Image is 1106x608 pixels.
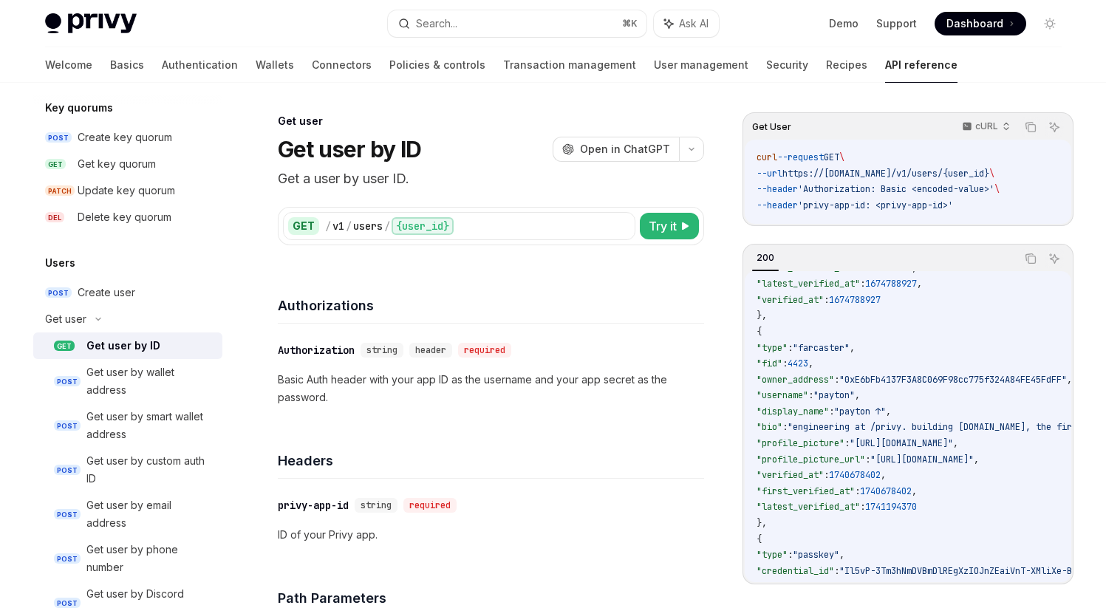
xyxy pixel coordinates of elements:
span: "username" [757,389,808,401]
span: , [855,389,860,401]
span: "verified_at" [757,294,824,306]
span: Ask AI [679,16,709,31]
div: Delete key quorum [78,208,171,226]
span: header [415,344,446,356]
a: POSTCreate key quorum [33,124,222,151]
span: , [922,581,927,592]
div: privy-app-id [278,498,349,513]
span: "verified_at" [757,469,824,481]
a: User management [654,47,748,83]
span: GET [45,159,66,170]
h4: Path Parameters [278,588,704,608]
span: "0xE6bFb4137F3A8C069F98cc775f324A84FE45FdFF" [839,374,1067,386]
span: 1674788927 [860,262,912,274]
div: Get user [45,310,86,328]
span: \ [994,183,1000,195]
div: Get user by phone number [86,541,214,576]
span: "latest_verified_at" [757,501,860,513]
span: POST [45,287,72,298]
span: }, [757,517,767,529]
span: , [839,549,844,561]
span: , [808,358,813,369]
button: Copy the contents from the code block [1021,249,1040,268]
a: POSTGet user by email address [33,492,222,536]
span: "owner_address" [757,374,834,386]
div: required [458,343,511,358]
span: Try it [649,217,677,235]
span: "passkey" [793,549,839,561]
a: Wallets [256,47,294,83]
span: 1741194370 [865,501,917,513]
span: "farcaster" [793,342,850,354]
span: : [829,406,834,417]
div: Get user [278,114,704,129]
span: { [757,533,762,545]
div: required [403,498,457,513]
div: / [384,219,390,233]
a: PATCHUpdate key quorum [33,177,222,204]
span: "payton ↑" [834,406,886,417]
a: POSTGet user by smart wallet address [33,403,222,448]
span: https://[DOMAIN_NAME]/v1/users/{user_id} [782,168,989,180]
span: POST [54,420,81,431]
span: "payton" [813,389,855,401]
span: POST [45,132,72,143]
span: 1674788927 [865,278,917,290]
span: , [1067,374,1072,386]
div: Update key quorum [78,182,175,199]
div: Search... [416,15,457,33]
div: Get user by custom auth ID [86,452,214,488]
span: 'privy-app-id: <privy-app-id>' [798,199,953,211]
p: Basic Auth header with your app ID as the username and your app secret as the password. [278,371,704,406]
span: , [953,437,958,449]
span: 1740678402 [829,469,881,481]
span: POST [54,509,81,520]
span: "latest_verified_at" [757,278,860,290]
span: : [782,421,788,433]
span: POST [54,465,81,476]
span: "display_name" [757,406,829,417]
span: "1Password" [865,581,922,592]
a: Policies & controls [389,47,485,83]
span: \ [839,151,844,163]
button: cURL [954,115,1017,140]
span: , [881,469,886,481]
span: "type" [757,342,788,354]
span: : [860,278,865,290]
span: ⌘ K [622,18,638,30]
span: "bio" [757,421,782,433]
button: Open in ChatGPT [553,137,679,162]
span: string [366,344,397,356]
span: : [808,389,813,401]
span: 4423 [788,358,808,369]
span: "first_verified_at" [757,485,855,497]
a: GETGet user by ID [33,332,222,359]
a: Dashboard [935,12,1026,35]
span: --header [757,199,798,211]
span: PATCH [45,185,75,197]
span: , [974,454,979,465]
span: }, [757,310,767,321]
span: GET [54,341,75,352]
div: users [353,219,383,233]
h4: Authorizations [278,296,704,315]
span: curl [757,151,777,163]
div: Get user by email address [86,496,214,532]
h5: Users [45,254,75,272]
a: API reference [885,47,957,83]
p: Get a user by user ID. [278,168,704,189]
button: Copy the contents from the code block [1021,117,1040,137]
span: 'Authorization: Basic <encoded-value>' [798,183,994,195]
h5: Key quorums [45,99,113,117]
a: DELDelete key quorum [33,204,222,230]
span: Get User [752,121,791,133]
button: Search...⌘K [388,10,646,37]
span: "profile_picture" [757,437,844,449]
a: Security [766,47,808,83]
button: Try it [640,213,699,239]
h4: Headers [278,451,704,471]
span: "fid" [757,358,782,369]
div: Create key quorum [78,129,172,146]
span: GET [824,151,839,163]
span: : [855,262,860,274]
